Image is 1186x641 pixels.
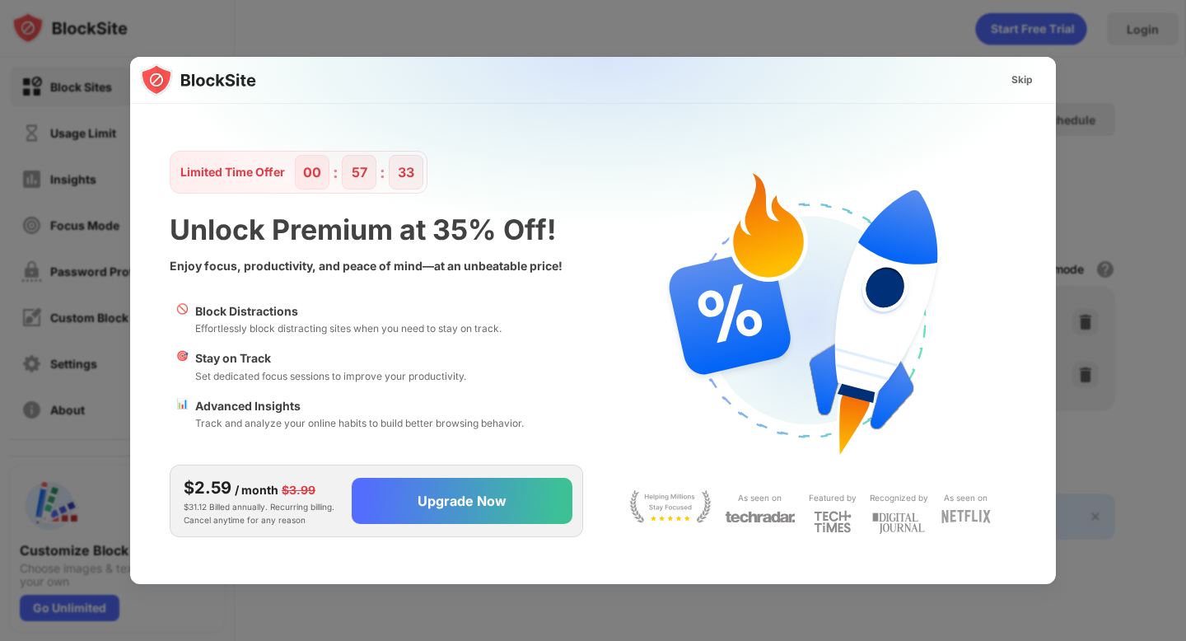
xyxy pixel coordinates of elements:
[195,397,524,415] div: Advanced Insights
[140,57,1066,383] img: gradient.svg
[738,490,782,506] div: As seen on
[814,510,852,533] img: light-techtimes.svg
[235,481,278,499] div: / month
[872,510,925,537] img: light-digital-journal.svg
[282,481,315,499] div: $3.99
[418,493,507,509] div: Upgrade Now
[176,397,189,432] div: 📊
[809,490,857,506] div: Featured by
[629,490,712,523] img: light-stay-focus.svg
[725,510,796,524] img: light-techradar.svg
[944,490,988,506] div: As seen on
[870,490,928,506] div: Recognized by
[941,510,991,523] img: light-netflix.svg
[184,475,231,500] div: $2.59
[184,475,339,526] div: $31.12 Billed annually. Recurring billing. Cancel anytime for any reason
[195,415,524,431] div: Track and analyze your online habits to build better browsing behavior.
[1011,72,1033,88] div: Skip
